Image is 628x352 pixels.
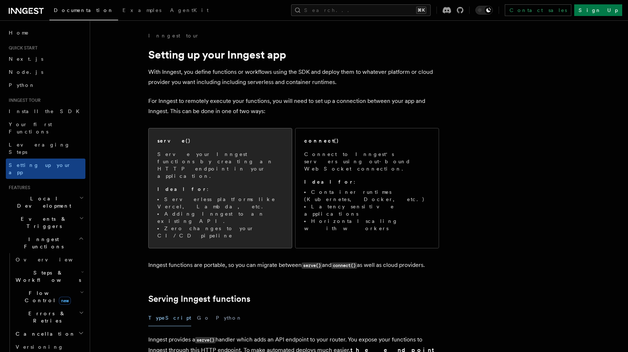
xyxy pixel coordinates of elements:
[13,330,76,337] span: Cancellation
[6,138,85,159] a: Leveraging Steps
[49,2,118,20] a: Documentation
[304,137,339,144] h2: connect()
[148,260,439,271] p: Inngest functions are portable, so you can migrate between and as well as cloud providers.
[13,266,85,287] button: Steps & Workflows
[6,79,85,92] a: Python
[6,195,79,209] span: Local Development
[9,29,29,36] span: Home
[195,337,216,343] code: serve()
[6,159,85,179] a: Setting up your app
[9,121,52,135] span: Your first Functions
[304,179,354,185] strong: Ideal for
[148,310,191,326] button: TypeScript
[9,56,43,62] span: Next.js
[9,108,84,114] span: Install the SDK
[475,6,493,15] button: Toggle dark mode
[148,96,439,116] p: For Inngest to remotely execute your functions, you will need to set up a connection between your...
[6,215,79,230] span: Events & Triggers
[118,2,166,20] a: Examples
[13,310,79,324] span: Errors & Retries
[6,185,30,191] span: Features
[574,4,622,16] a: Sign Up
[216,310,242,326] button: Python
[148,67,439,87] p: With Inngest, you define functions or workflows using the SDK and deploy them to whatever platfor...
[291,4,431,16] button: Search...⌘K
[6,65,85,79] a: Node.js
[6,26,85,39] a: Home
[9,82,35,88] span: Python
[304,217,430,232] li: Horizontal scaling with workers
[6,212,85,233] button: Events & Triggers
[148,128,292,248] a: serve()Serve your Inngest functions by creating an HTTP endpoint in your application.Ideal for:Se...
[304,151,430,172] p: Connect to Inngest's servers using out-bound WebSocket connection.
[6,236,78,250] span: Inngest Functions
[59,297,71,305] span: new
[148,48,439,61] h1: Setting up your Inngest app
[304,178,430,185] p: :
[13,269,81,284] span: Steps & Workflows
[6,45,37,51] span: Quick start
[13,289,80,304] span: Flow Control
[54,7,114,13] span: Documentation
[157,137,191,144] h2: serve()
[13,327,85,340] button: Cancellation
[157,151,283,180] p: Serve your Inngest functions by creating an HTTP endpoint in your application.
[9,142,70,155] span: Leveraging Steps
[295,128,439,248] a: connect()Connect to Inngest's servers using out-bound WebSocket connection.Ideal for:Container ru...
[13,253,85,266] a: Overview
[13,287,85,307] button: Flow Controlnew
[148,32,199,39] a: Inngest tour
[166,2,213,20] a: AgentKit
[505,4,571,16] a: Contact sales
[9,69,43,75] span: Node.js
[9,162,71,175] span: Setting up your app
[416,7,426,14] kbd: ⌘K
[148,294,250,304] a: Serving Inngest functions
[6,233,85,253] button: Inngest Functions
[302,263,322,269] code: serve()
[157,210,283,225] li: Adding Inngest to an existing API.
[6,97,41,103] span: Inngest tour
[157,186,207,192] strong: Ideal for
[6,105,85,118] a: Install the SDK
[197,310,210,326] button: Go
[170,7,209,13] span: AgentKit
[157,225,283,239] li: Zero changes to your CI/CD pipeline
[304,188,430,203] li: Container runtimes (Kubernetes, Docker, etc.)
[6,192,85,212] button: Local Development
[6,52,85,65] a: Next.js
[304,203,430,217] li: Latency sensitive applications
[6,118,85,138] a: Your first Functions
[13,307,85,327] button: Errors & Retries
[16,257,90,263] span: Overview
[157,196,283,210] li: Serverless platforms like Vercel, Lambda, etc.
[16,344,64,350] span: Versioning
[122,7,161,13] span: Examples
[157,185,283,193] p: :
[331,263,357,269] code: connect()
